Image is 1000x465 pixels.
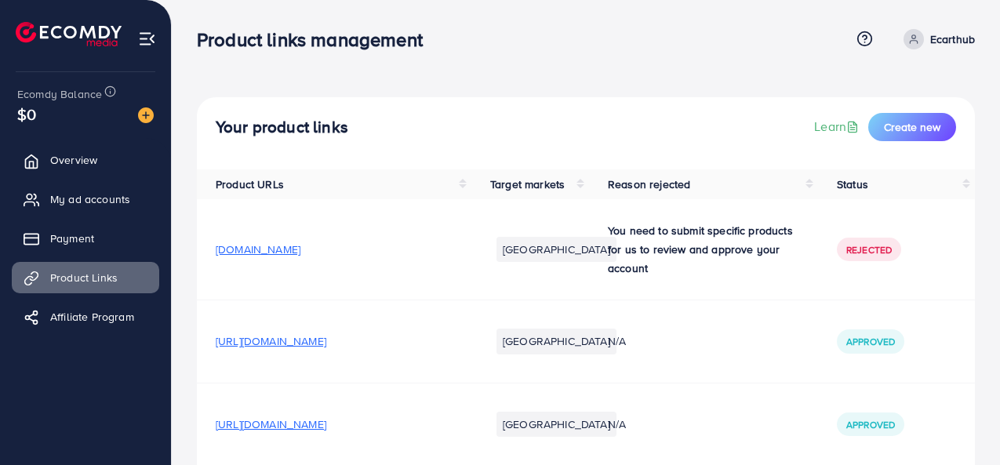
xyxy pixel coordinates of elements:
span: Approved [846,335,895,348]
strong: You need to submit specific products for us to review and approve your account [608,223,793,276]
span: N/A [608,416,626,432]
li: [GEOGRAPHIC_DATA] [496,412,616,437]
li: [GEOGRAPHIC_DATA] [496,329,616,354]
a: Overview [12,144,159,176]
span: [URL][DOMAIN_NAME] [216,416,326,432]
img: menu [138,30,156,48]
button: Create new [868,113,956,141]
span: Approved [846,418,895,431]
span: Ecomdy Balance [17,86,102,102]
span: My ad accounts [50,191,130,207]
span: $0 [17,103,36,125]
h3: Product links management [197,28,435,51]
span: Target markets [490,176,565,192]
span: Payment [50,231,94,246]
img: logo [16,22,122,46]
span: Product URLs [216,176,284,192]
span: [URL][DOMAIN_NAME] [216,333,326,349]
span: Reason rejected [608,176,690,192]
li: [GEOGRAPHIC_DATA] [496,237,616,262]
span: N/A [608,333,626,349]
span: Status [837,176,868,192]
a: Product Links [12,262,159,293]
span: Create new [884,119,940,135]
a: Learn [814,118,862,136]
h4: Your product links [216,118,348,137]
span: Rejected [846,243,892,256]
span: [DOMAIN_NAME] [216,242,300,257]
span: Affiliate Program [50,309,134,325]
p: Ecarthub [930,30,975,49]
a: Affiliate Program [12,301,159,332]
a: Payment [12,223,159,254]
a: Ecarthub [897,29,975,49]
span: Product Links [50,270,118,285]
a: My ad accounts [12,183,159,215]
span: Overview [50,152,97,168]
img: image [138,107,154,123]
